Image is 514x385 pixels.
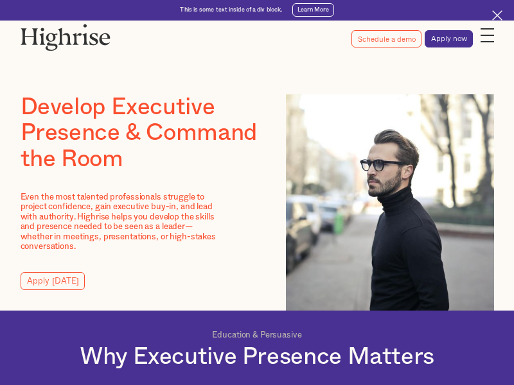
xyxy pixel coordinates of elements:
[425,30,473,47] a: Apply now
[21,24,111,51] img: Highrise logo
[492,10,502,21] img: Cross icon
[21,272,85,290] a: Apply [DATE]
[351,30,421,47] a: Schedule a demo
[21,94,259,172] h1: Develop Executive Presence & Command the Room
[180,6,282,14] div: This is some text inside of a div block.
[21,193,223,252] p: Even the most talented professionals struggle to project confidence, gain executive buy-in, and l...
[80,344,434,370] h1: Why Executive Presence Matters
[212,330,301,340] p: Education & Persuasive
[292,3,334,17] a: Learn More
